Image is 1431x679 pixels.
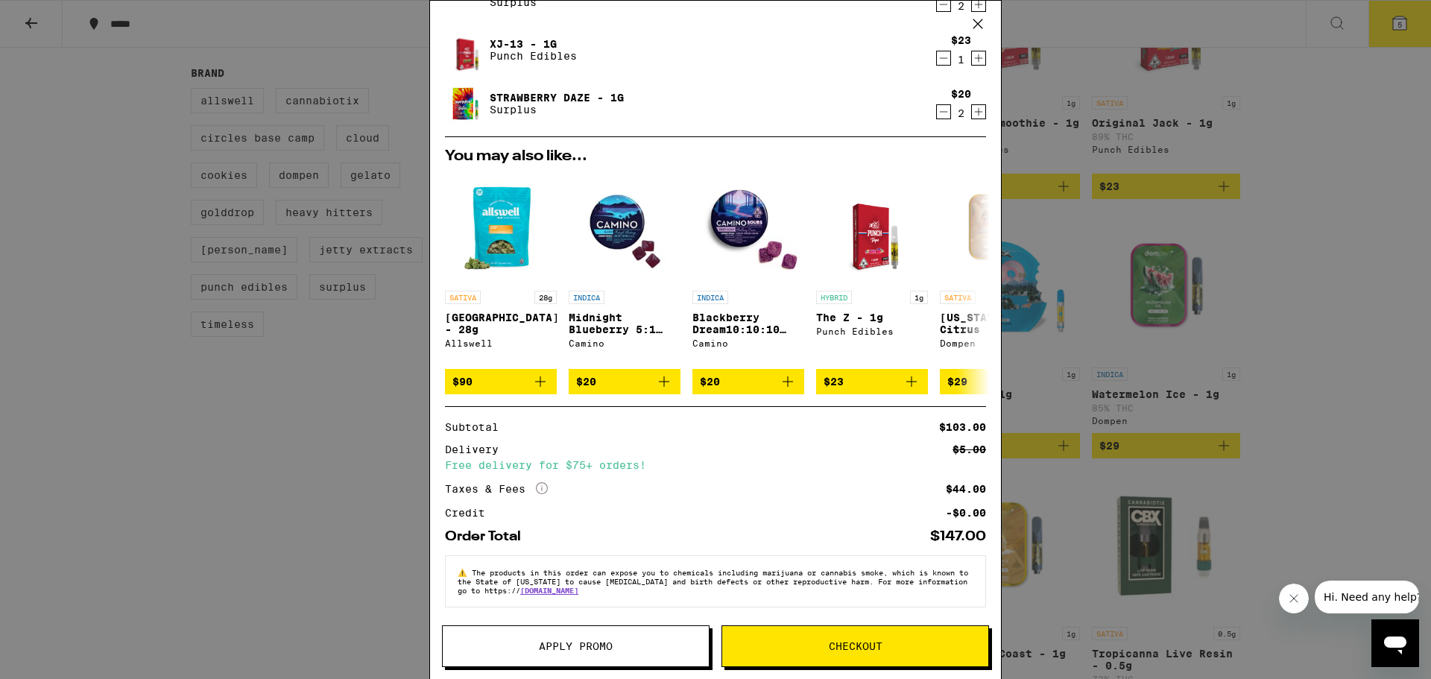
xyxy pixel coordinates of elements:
[951,54,971,66] div: 1
[1315,581,1419,613] iframe: Message from company
[692,369,804,394] button: Add to bag
[953,444,986,455] div: $5.00
[951,107,971,119] div: 2
[940,312,1052,335] p: [US_STATE] Citrus - 1g
[569,338,680,348] div: Camino
[9,10,107,22] span: Hi. Need any help?
[458,568,968,595] span: The products in this order can expose you to chemicals including marijuana or cannabis smoke, whi...
[940,338,1052,348] div: Dompen
[692,171,804,283] img: Camino - Blackberry Dream10:10:10 Deep Sleep Gummies
[936,104,951,119] button: Decrement
[445,171,557,369] a: Open page for Garden Grove - 28g from Allswell
[930,530,986,543] div: $147.00
[445,338,557,348] div: Allswell
[940,369,1052,394] button: Add to bag
[940,171,1052,283] img: Dompen - California Citrus - 1g
[452,376,473,388] span: $90
[458,568,472,577] span: ⚠️
[940,171,1052,369] a: Open page for California Citrus - 1g from Dompen
[445,444,509,455] div: Delivery
[946,484,986,494] div: $44.00
[951,34,971,46] div: $23
[569,312,680,335] p: Midnight Blueberry 5:1 Sleep Gummies
[721,625,989,667] button: Checkout
[824,376,844,388] span: $23
[816,171,928,369] a: Open page for The Z - 1g from Punch Edibles
[940,291,976,304] p: SATIVA
[569,171,680,369] a: Open page for Midnight Blueberry 5:1 Sleep Gummies from Camino
[692,291,728,304] p: INDICA
[569,369,680,394] button: Add to bag
[971,51,986,66] button: Increment
[936,51,951,66] button: Decrement
[1371,619,1419,667] iframe: Button to launch messaging window
[692,171,804,369] a: Open page for Blackberry Dream10:10:10 Deep Sleep Gummies from Camino
[829,641,882,651] span: Checkout
[816,369,928,394] button: Add to bag
[692,338,804,348] div: Camino
[445,369,557,394] button: Add to bag
[829,171,915,283] img: Punch Edibles - The Z - 1g
[816,326,928,336] div: Punch Edibles
[445,530,531,543] div: Order Total
[534,291,557,304] p: 28g
[692,312,804,335] p: Blackberry Dream10:10:10 Deep Sleep Gummies
[946,508,986,518] div: -$0.00
[576,376,596,388] span: $20
[700,376,720,388] span: $20
[445,312,557,335] p: [GEOGRAPHIC_DATA] - 28g
[445,83,487,124] img: Strawberry Daze - 1g
[442,625,710,667] button: Apply Promo
[539,641,613,651] span: Apply Promo
[971,104,986,119] button: Increment
[490,38,577,50] a: XJ-13 - 1g
[520,586,578,595] a: [DOMAIN_NAME]
[951,88,971,100] div: $20
[445,149,986,164] h2: You may also like...
[445,460,986,470] div: Free delivery for $75+ orders!
[569,291,604,304] p: INDICA
[445,23,487,78] img: XJ-13 - 1g
[1279,584,1309,613] iframe: Close message
[445,508,496,518] div: Credit
[490,92,624,104] a: Strawberry Daze - 1g
[947,376,967,388] span: $29
[816,312,928,323] p: The Z - 1g
[816,291,852,304] p: HYBRID
[490,50,577,62] p: Punch Edibles
[910,291,928,304] p: 1g
[445,422,509,432] div: Subtotal
[569,171,680,283] img: Camino - Midnight Blueberry 5:1 Sleep Gummies
[445,171,557,283] img: Allswell - Garden Grove - 28g
[490,104,624,116] p: Surplus
[939,422,986,432] div: $103.00
[445,482,548,496] div: Taxes & Fees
